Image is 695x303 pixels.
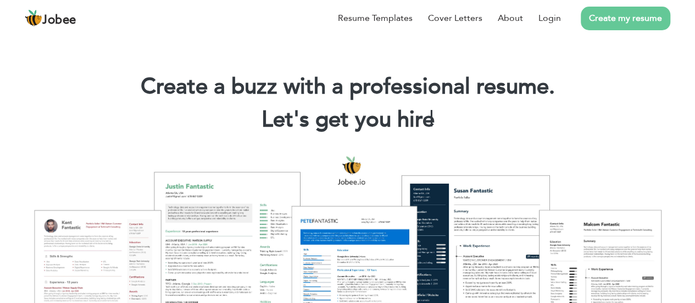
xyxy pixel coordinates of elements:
a: About [498,12,523,25]
img: jobee.io [25,9,42,27]
span: Jobee [42,14,76,26]
h2: Let's [16,106,679,134]
span: | [429,104,434,135]
a: Jobee [25,9,76,27]
a: Create my resume [581,7,670,30]
h1: Create a buzz with a professional resume. [16,73,679,101]
a: Cover Letters [428,12,482,25]
a: Resume Templates [338,12,413,25]
span: get you hire [315,104,435,135]
a: Login [538,12,561,25]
